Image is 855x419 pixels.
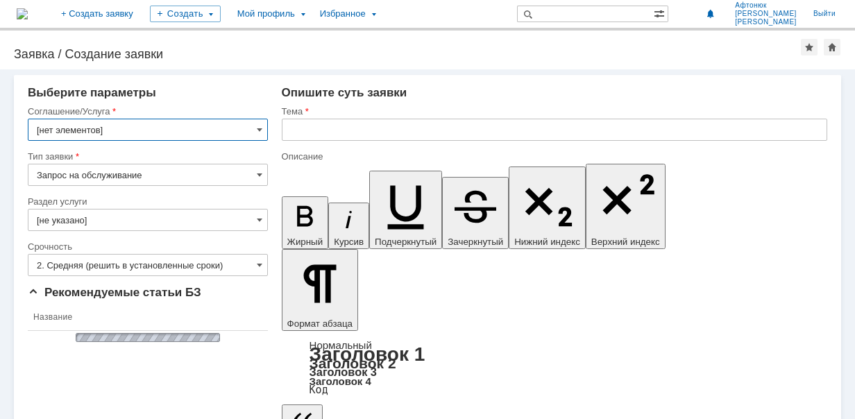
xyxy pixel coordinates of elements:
div: Описание [282,152,824,161]
span: Зачеркнутый [448,237,503,247]
button: Подчеркнутый [369,171,442,249]
a: Заголовок 3 [310,366,377,378]
a: Перейти на домашнюю страницу [17,8,28,19]
th: Название [28,304,268,331]
span: Выберите параметры [28,86,156,99]
span: Формат абзаца [287,318,353,329]
div: Добавить в избранное [801,39,818,55]
span: Рекомендуемые статьи БЗ [28,286,201,299]
span: Жирный [287,237,323,247]
button: Жирный [282,196,329,249]
div: Раздел услуги [28,197,265,206]
button: Нижний индекс [509,166,586,249]
span: Афтонюк [735,1,797,10]
button: Зачеркнутый [442,177,509,249]
div: Создать [150,6,221,22]
span: Расширенный поиск [654,6,668,19]
span: Нижний индекс [514,237,580,247]
button: Курсив [328,203,369,249]
span: [PERSON_NAME] [735,10,797,18]
button: Верхний индекс [586,164,666,249]
div: Сделать домашней страницей [824,39,840,55]
div: Формат абзаца [282,341,827,395]
div: Тип заявки [28,152,265,161]
span: Курсив [334,237,364,247]
span: Верхний индекс [591,237,660,247]
a: Заголовок 2 [310,355,396,371]
a: Заголовок 4 [310,375,371,387]
img: logo [17,8,28,19]
span: Опишите суть заявки [282,86,407,99]
a: Нормальный [310,339,372,351]
span: Подчеркнутый [375,237,437,247]
div: Срочность [28,242,265,251]
div: Тема [282,107,824,116]
div: Заявка / Создание заявки [14,47,801,61]
a: Заголовок 1 [310,343,425,365]
img: wJIQAAOwAAAAAAAAAAAA== [71,331,224,344]
span: [PERSON_NAME] [735,18,797,26]
button: Формат абзаца [282,249,358,331]
a: Код [310,384,328,396]
div: Соглашение/Услуга [28,107,265,116]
